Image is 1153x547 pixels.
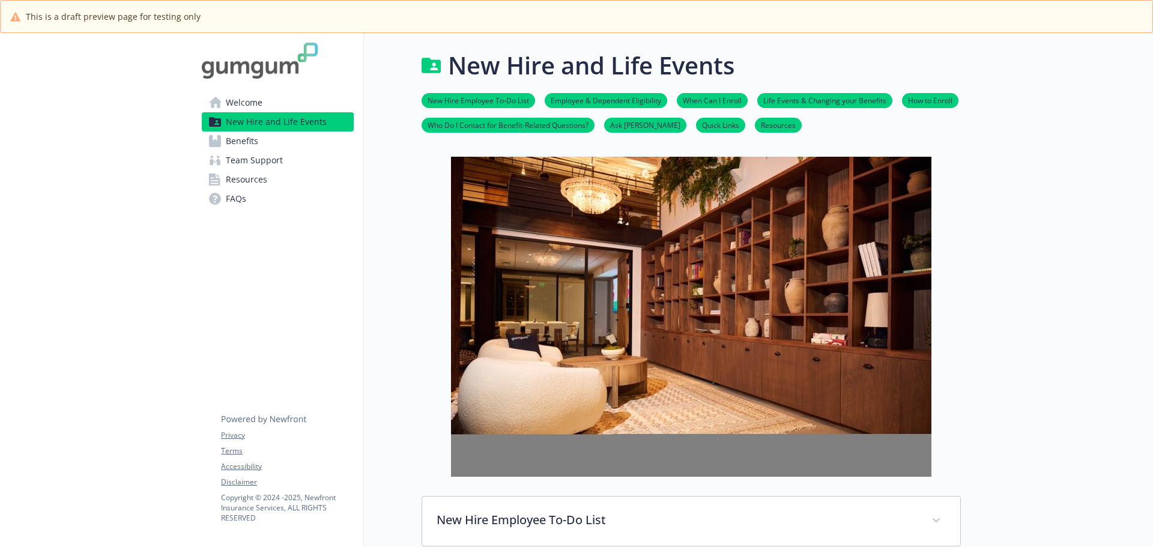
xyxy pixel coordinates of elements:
[226,112,327,131] span: New Hire and Life Events
[202,151,354,170] a: Team Support
[755,119,802,130] a: Resources
[604,119,686,130] a: Ask [PERSON_NAME]
[221,446,353,456] a: Terms
[226,93,262,112] span: Welcome
[757,94,892,106] a: Life Events & Changing your Benefits
[677,94,748,106] a: When Can I Enroll
[902,94,958,106] a: How to Enroll
[202,170,354,189] a: Resources
[422,497,960,546] div: New Hire Employee To-Do List
[545,94,667,106] a: Employee & Dependent Eligibility
[226,170,267,189] span: Resources
[422,94,535,106] a: New Hire Employee To-Do List
[451,157,931,477] img: new hire page banner
[226,131,258,151] span: Benefits
[221,492,353,523] p: Copyright © 2024 - 2025 , Newfront Insurance Services, ALL RIGHTS RESERVED
[221,430,353,441] a: Privacy
[221,461,353,472] a: Accessibility
[696,119,745,130] a: Quick Links
[221,477,353,488] a: Disclaimer
[448,47,734,83] h1: New Hire and Life Events
[202,131,354,151] a: Benefits
[202,112,354,131] a: New Hire and Life Events
[437,511,917,529] p: New Hire Employee To-Do List
[226,151,283,170] span: Team Support
[226,189,246,208] span: FAQs
[26,10,201,23] span: This is a draft preview page for testing only
[202,93,354,112] a: Welcome
[422,119,595,130] a: Who Do I Contact for Benefit-Related Questions?
[202,189,354,208] a: FAQs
